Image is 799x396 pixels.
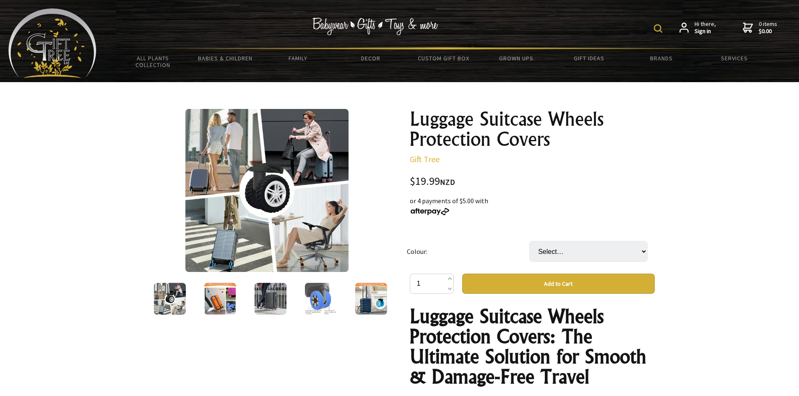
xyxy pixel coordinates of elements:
[654,24,662,33] img: product search
[410,176,655,187] div: $19.99
[185,109,349,272] img: Luggage Suitcase Wheels Protection Covers
[407,49,480,67] a: Custom Gift Box
[743,21,777,35] a: 0 items$0.00
[695,21,716,35] span: Hi there,
[407,229,529,274] td: Colour:
[154,283,186,315] img: Luggage Suitcase Wheels Protection Covers
[117,49,189,74] a: All Plants Collection
[759,20,777,35] span: 0 items
[204,283,236,315] img: Luggage Suitcase Wheels Protection Covers
[759,28,777,35] strong: $0.00
[679,21,716,35] a: Hi there,Sign in
[255,283,286,315] img: Luggage Suitcase Wheels Protection Covers
[189,49,262,67] a: Babies & Children
[410,305,646,388] strong: Luggage Suitcase Wheels Protection Covers: The Ultimate Solution for Smooth & Damage-Free Travel
[305,283,337,315] img: Luggage Suitcase Wheels Protection Covers
[410,196,655,216] div: or 4 payments of $5.00 with
[625,49,698,67] a: Brands
[312,18,438,35] img: Babywear - Gifts - Toys & more
[462,274,655,294] button: Add to Cart
[698,49,770,67] a: Services
[440,177,455,187] span: NZD
[410,208,450,215] img: Afterpay
[695,28,716,35] strong: Sign in
[480,49,552,67] a: Grown Ups
[552,49,625,67] a: Gift Ideas
[262,49,334,67] a: Family
[355,283,387,315] img: Luggage Suitcase Wheels Protection Covers
[8,8,96,78] img: Babyware - Gifts - Toys and more...
[410,154,440,164] a: Gift Tree
[334,49,407,67] a: Decor
[410,109,655,149] h1: Luggage Suitcase Wheels Protection Covers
